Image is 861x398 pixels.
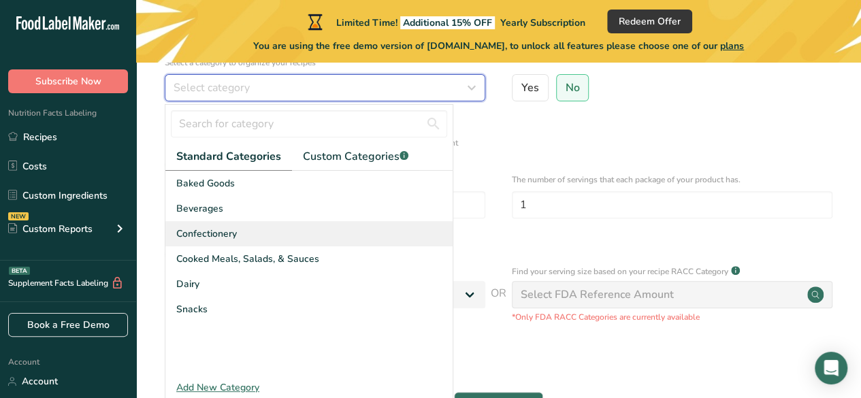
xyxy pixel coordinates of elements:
span: plans [720,39,744,52]
span: Beverages [176,201,223,216]
button: Redeem Offer [607,10,692,33]
span: Additional 15% OFF [400,16,495,29]
div: Select FDA Reference Amount [521,286,674,303]
div: Add New Category [165,380,453,395]
div: NEW [8,212,29,220]
div: Open Intercom Messenger [815,352,847,384]
button: Select category [165,74,485,101]
span: Cooked Meals, Salads, & Sauces [176,252,319,266]
span: Custom Categories [303,148,408,165]
span: No [566,81,580,95]
div: BETA [9,267,30,275]
span: You are using the free demo version of [DOMAIN_NAME], to unlock all features please choose one of... [253,39,744,53]
button: Subscribe Now [8,69,128,93]
span: Subscribe Now [35,74,101,88]
p: Find your serving size based on your recipe RACC Category [512,265,728,278]
span: Redeem Offer [619,14,681,29]
span: Dairy [176,277,199,291]
span: Select category [174,80,250,96]
span: Yes [521,81,539,95]
div: Limited Time! [305,14,585,30]
p: The number of servings that each package of your product has. [512,173,832,186]
span: Confectionery [176,227,237,241]
p: Select a category to organize your recipes [165,56,485,69]
span: Yearly Subscription [500,16,585,29]
span: OR [491,285,506,323]
p: *Only FDA RACC Categories are currently available [512,311,832,323]
input: Search for category [171,110,447,137]
div: Custom Reports [8,222,93,236]
a: Book a Free Demo [8,313,128,337]
span: Standard Categories [176,148,281,165]
span: Snacks [176,302,208,316]
span: Baked Goods [176,176,235,190]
